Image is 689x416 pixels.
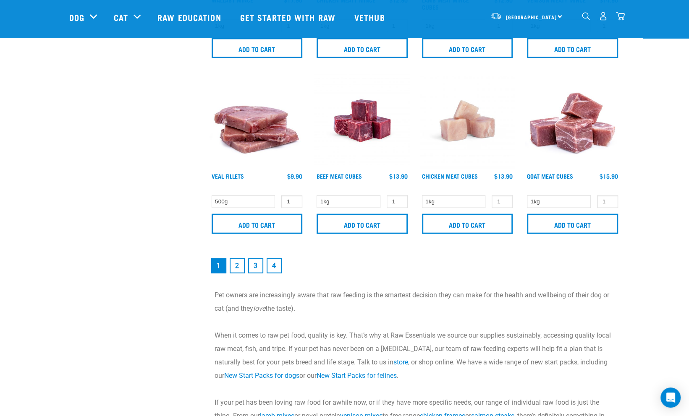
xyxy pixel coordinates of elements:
[248,258,263,273] a: Goto page 3
[422,38,513,58] input: Add to cart
[210,257,620,275] nav: pagination
[317,174,362,177] a: Beef Meat Cubes
[494,173,513,179] div: $13.90
[317,372,397,380] a: New Start Packs for felines
[599,12,608,21] img: user.png
[346,0,396,34] a: Vethub
[420,73,515,169] img: Chicken meat
[597,195,618,208] input: 1
[215,329,615,382] p: When it comes to raw pet food, quality is key. That’s why at Raw Essentials we source our supplie...
[210,73,305,169] img: Stack Of Raw Veal Fillets
[527,174,573,177] a: Goat Meat Cubes
[212,38,303,58] input: Add to cart
[230,258,245,273] a: Goto page 2
[616,12,625,21] img: home-icon@2x.png
[211,258,226,273] a: Page 1
[224,372,299,380] a: New Start Packs for dogs
[232,0,346,34] a: Get started with Raw
[527,38,618,58] input: Add to cart
[422,174,478,177] a: Chicken Meat Cubes
[582,12,590,20] img: home-icon-1@2x.png
[149,0,231,34] a: Raw Education
[506,16,557,18] span: [GEOGRAPHIC_DATA]
[212,174,244,177] a: Veal Fillets
[317,214,408,234] input: Add to cart
[314,73,410,169] img: Beef Meat Cubes 1669
[317,38,408,58] input: Add to cart
[490,12,502,20] img: van-moving.png
[253,304,265,312] em: love
[212,214,303,234] input: Add to cart
[389,173,408,179] div: $13.90
[393,358,408,366] a: store
[69,11,84,23] a: Dog
[267,258,282,273] a: Goto page 4
[660,387,681,408] div: Open Intercom Messenger
[287,173,302,179] div: $9.90
[387,195,408,208] input: 1
[525,73,620,169] img: 1184 Wild Goat Meat Cubes Boneless 01
[215,289,615,315] p: Pet owners are increasingly aware that raw feeding is the smartest decision they can make for the...
[527,214,618,234] input: Add to cart
[114,11,128,23] a: Cat
[600,173,618,179] div: $15.90
[422,214,513,234] input: Add to cart
[281,195,302,208] input: 1
[492,195,513,208] input: 1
